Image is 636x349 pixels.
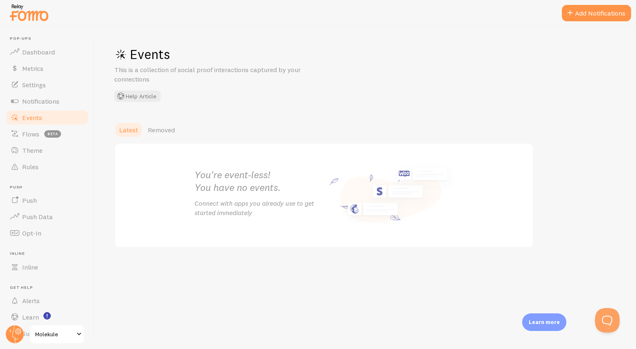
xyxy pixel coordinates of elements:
[9,2,50,23] img: fomo-relay-logo-orange.svg
[5,292,89,309] a: Alerts
[22,263,38,271] span: Inline
[22,97,59,105] span: Notifications
[22,163,38,171] span: Rules
[5,77,89,93] a: Settings
[5,60,89,77] a: Metrics
[114,46,360,63] h1: Events
[22,196,37,204] span: Push
[22,313,39,321] span: Learn
[22,213,53,221] span: Push Data
[10,251,89,256] span: Inline
[22,146,43,154] span: Theme
[35,329,74,339] span: Molekule
[29,324,85,344] a: Molekule
[44,130,61,138] span: beta
[22,229,41,237] span: Opt-In
[114,65,311,84] p: This is a collection of social proof interactions captured by your connections
[5,225,89,241] a: Opt-In
[522,313,566,331] div: Learn more
[5,126,89,142] a: Flows beta
[22,81,46,89] span: Settings
[22,64,43,73] span: Metrics
[119,126,138,134] span: Latest
[22,297,40,305] span: Alerts
[529,318,560,326] p: Learn more
[10,185,89,190] span: Push
[5,259,89,275] a: Inline
[195,168,324,194] h2: You're event-less! You have no events.
[5,309,89,325] a: Learn
[22,113,42,122] span: Events
[22,48,55,56] span: Dashboard
[143,122,180,138] a: Removed
[10,36,89,41] span: Pop-ups
[114,122,143,138] a: Latest
[5,93,89,109] a: Notifications
[5,44,89,60] a: Dashboard
[195,199,324,218] p: Connect with apps you already use to get started immediately
[5,208,89,225] a: Push Data
[5,109,89,126] a: Events
[5,142,89,159] a: Theme
[43,312,51,320] svg: <p>Watch New Feature Tutorials!</p>
[148,126,175,134] span: Removed
[595,308,620,333] iframe: Help Scout Beacon - Open
[5,192,89,208] a: Push
[114,91,161,102] button: Help Article
[5,159,89,175] a: Rules
[10,285,89,290] span: Get Help
[22,130,39,138] span: Flows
